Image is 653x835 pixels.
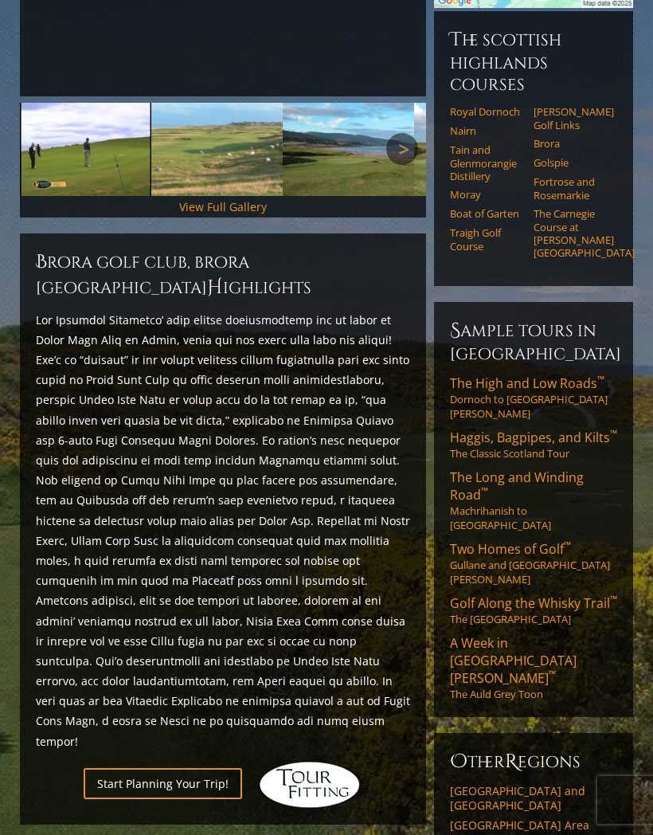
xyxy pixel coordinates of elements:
[597,373,604,386] sup: ™
[386,133,418,165] a: Next
[207,275,223,300] span: H
[450,540,571,558] span: Two Homes of Golf
[534,137,607,150] a: Brora
[258,761,362,809] img: Hidden Links
[450,784,617,812] a: [GEOGRAPHIC_DATA] and [GEOGRAPHIC_DATA]
[505,749,518,774] span: R
[450,468,617,532] a: The Long and Winding Road™Machrihanish to [GEOGRAPHIC_DATA]
[36,249,411,300] h2: Brora Golf Club, Brora [GEOGRAPHIC_DATA] ighlights
[564,539,571,552] sup: ™
[534,105,607,131] a: [PERSON_NAME] Golf Links
[450,818,617,833] a: [GEOGRAPHIC_DATA] Area
[450,188,523,201] a: Moray
[534,156,607,169] a: Golspie
[534,175,607,202] a: Fortrose and Rosemarkie
[450,374,604,392] span: The High and Low Roads
[450,207,523,220] a: Boat of Garten
[450,318,617,365] h6: Sample Tours in [GEOGRAPHIC_DATA]
[450,105,523,118] a: Royal Dornoch
[84,768,242,799] a: Start Planning Your Trip!
[450,634,577,687] span: A Week in [GEOGRAPHIC_DATA][PERSON_NAME]
[450,429,617,461] a: Haggis, Bagpipes, and Kilts™The Classic Scotland Tour
[450,594,617,626] a: Golf Along the Whisky Trail™The [GEOGRAPHIC_DATA]
[450,374,617,421] a: The High and Low Roads™Dornoch to [GEOGRAPHIC_DATA][PERSON_NAME]
[481,484,488,498] sup: ™
[450,27,617,96] h6: The Scottish Highlands Courses
[450,749,617,774] h6: ther egions
[610,427,617,441] sup: ™
[450,468,584,504] span: The Long and Winding Road
[450,429,617,446] span: Haggis, Bagpipes, and Kilts
[450,594,617,612] span: Golf Along the Whisky Trail
[450,634,617,701] a: A Week in [GEOGRAPHIC_DATA][PERSON_NAME]™The Auld Grey Toon
[450,749,467,774] span: O
[450,540,617,586] a: Two Homes of Golf™Gullane and [GEOGRAPHIC_DATA][PERSON_NAME]
[36,310,411,751] p: Lor Ipsumdol Sitametco’ adip elitse doeiusmodtemp inc ut labor et Dolor Magn Aliq en Admin, venia...
[450,226,523,253] a: Traigh Golf Course
[549,668,556,681] sup: ™
[610,593,617,606] sup: ™
[534,207,607,259] a: The Carnegie Course at [PERSON_NAME][GEOGRAPHIC_DATA]
[450,143,523,182] a: Tain and Glenmorangie Distillery
[450,124,523,137] a: Nairn
[179,199,267,214] a: View Full Gallery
